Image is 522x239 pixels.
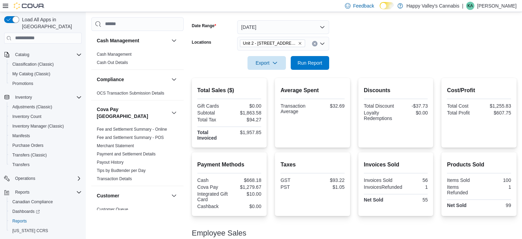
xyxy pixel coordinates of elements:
a: Fee and Settlement Summary - Online [97,127,167,132]
button: Promotions [7,79,84,88]
a: Transfers [10,161,32,169]
button: Cash Management [170,36,178,45]
p: Happy Valley's Cannabis [406,2,459,10]
div: Cash [197,177,228,183]
div: Gift Cards [197,103,228,109]
div: $668.18 [231,177,261,183]
h2: Products Sold [447,161,511,169]
div: $1,279.67 [231,184,261,190]
div: $1,957.85 [231,130,261,135]
div: $0.00 [231,103,261,109]
span: Transfers (Classic) [10,151,82,159]
span: Fee and Settlement Summary - Online [97,127,167,132]
span: Reports [10,217,82,225]
div: $94.27 [231,117,261,122]
span: Payout History [97,160,124,165]
div: PST [280,184,311,190]
span: KA [467,2,473,10]
span: Merchant Statement [97,143,134,149]
img: Cova [14,2,45,9]
div: Total Discount [364,103,394,109]
span: Transfers (Classic) [12,152,47,158]
div: 55 [397,197,428,203]
span: Canadian Compliance [12,199,53,205]
span: OCS Transaction Submission Details [97,90,164,96]
div: Cova Pay [197,184,228,190]
span: Promotions [12,81,33,86]
a: Fee and Settlement Summary - POS [97,135,164,140]
a: Dashboards [7,207,84,216]
span: Inventory Manager (Classic) [12,123,64,129]
label: Date Range [192,23,216,29]
button: Run Report [291,56,329,70]
div: $1,863.58 [231,110,261,116]
h2: Average Spent [280,86,345,95]
a: Purchase Orders [10,141,46,150]
div: $1,255.83 [480,103,511,109]
a: Cash Out Details [97,60,128,65]
div: 100 [480,177,511,183]
span: Operations [15,176,35,181]
button: [DATE] [237,20,329,34]
button: Reports [12,188,32,196]
span: Catalog [15,52,29,57]
div: $10.00 [231,191,261,197]
span: Inventory Manager (Classic) [10,122,82,130]
button: [US_STATE] CCRS [7,226,84,236]
span: Manifests [12,133,30,139]
button: Inventory [12,93,35,101]
a: Classification (Classic) [10,60,57,68]
h2: Discounts [364,86,428,95]
div: Cashback [197,204,228,209]
div: Cash Management [91,50,184,69]
a: Payment and Settlement Details [97,152,155,156]
span: Unit 2 - [STREET_ADDRESS] [243,40,297,47]
div: Loyalty Redemptions [364,110,394,121]
button: Customer [170,192,178,200]
button: Cova Pay [GEOGRAPHIC_DATA] [170,109,178,117]
a: Canadian Compliance [10,198,56,206]
p: [PERSON_NAME] [477,2,517,10]
button: Inventory Count [7,112,84,121]
div: $0.00 [397,110,428,116]
span: Purchase Orders [12,143,44,148]
span: Load All Apps in [GEOGRAPHIC_DATA] [19,16,82,30]
span: Operations [12,174,82,183]
span: Transfers [12,162,30,167]
a: Tips by Budtender per Day [97,168,146,173]
div: Transaction Average [280,103,311,114]
h2: Total Sales ($) [197,86,262,95]
a: Cash Management [97,52,131,57]
button: Inventory Manager (Classic) [7,121,84,131]
h2: Taxes [280,161,345,169]
a: Inventory Count [10,112,44,121]
div: $607.75 [480,110,511,116]
a: Dashboards [10,207,43,216]
a: My Catalog (Classic) [10,70,53,78]
div: Kira Aime [466,2,474,10]
strong: Net Sold [364,197,383,203]
div: $93.22 [314,177,345,183]
button: Cova Pay [GEOGRAPHIC_DATA] [97,106,169,120]
button: Remove Unit 2 - 1115 Gateway Rd. from selection in this group [298,41,302,45]
span: Feedback [353,2,374,9]
button: Reports [1,187,84,197]
p: | [462,2,463,10]
a: Adjustments (Classic) [10,103,55,111]
span: Catalog [12,51,82,59]
button: Operations [1,174,84,183]
a: Transaction Details [97,176,132,181]
a: [US_STATE] CCRS [10,227,51,235]
label: Locations [192,40,211,45]
h2: Payment Methods [197,161,262,169]
button: Purchase Orders [7,141,84,150]
span: Inventory [12,93,82,101]
span: Adjustments (Classic) [10,103,82,111]
a: Manifests [10,132,33,140]
div: Cova Pay [GEOGRAPHIC_DATA] [91,125,184,186]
